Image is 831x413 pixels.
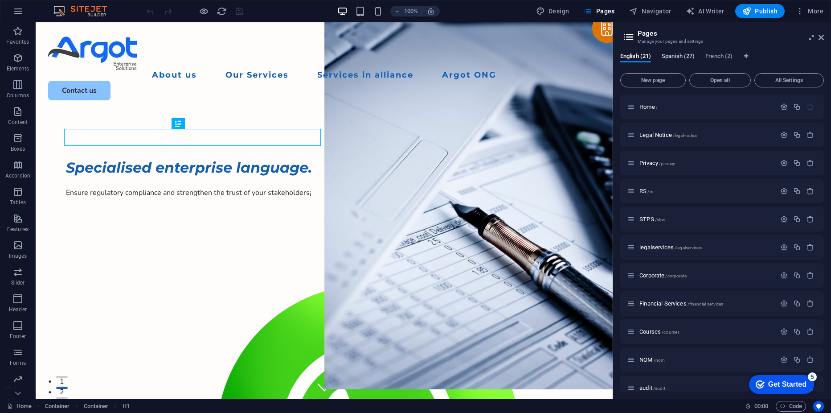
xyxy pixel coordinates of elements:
[638,37,806,45] h3: Manage your pages and settings
[780,300,788,307] div: Settings
[761,403,762,409] span: :
[682,4,728,18] button: AI Writer
[9,306,27,313] p: Header
[637,132,776,138] div: Legal Notice/legal-notice
[653,386,665,391] span: /audit
[742,7,778,16] span: Publish
[427,7,435,15] i: On resize automatically adjust zoom level to fit chosen device.
[217,6,227,17] i: Reload page
[637,104,776,110] div: Home/
[620,51,651,63] span: English (21)
[688,301,724,306] span: /financial-services
[735,4,785,18] button: Publish
[639,356,665,363] span: Click to open page
[793,159,801,167] div: Duplicate
[7,92,29,99] p: Columns
[5,172,30,179] p: Accordion
[7,65,29,72] p: Elements
[662,51,695,63] span: Spanish (27)
[637,273,776,278] div: Corporate/corporate
[792,4,827,18] button: More
[5,386,30,393] p: Marketing
[795,7,823,16] span: More
[780,272,788,279] div: Settings
[806,103,814,111] div: The startpage cannot be deleted
[637,244,776,250] div: legalservices/legalservices
[806,356,814,363] div: Remove
[390,6,422,17] button: 100%
[793,300,801,307] div: Duplicate
[626,4,675,18] button: Navigator
[754,401,768,412] span: 00 00
[793,244,801,251] div: Duplicate
[780,401,802,412] span: Code
[659,161,675,166] span: /privacy
[806,300,814,307] div: Remove
[536,7,569,16] span: Design
[705,51,733,63] span: French (2)
[758,78,820,83] span: All Settings
[806,328,814,335] div: Remove
[637,357,776,363] div: NOM/nom
[24,10,62,18] div: Get Started
[639,328,680,335] span: Click to open page
[10,333,26,340] p: Footer
[20,354,32,356] button: 1
[793,215,801,223] div: Duplicate
[780,215,788,223] div: Settings
[629,7,671,16] span: Navigator
[639,384,665,391] span: Click to open page
[5,4,70,23] div: Get Started 5 items remaining, 0% complete
[806,131,814,139] div: Remove
[637,301,776,306] div: Financial Services/financial-services
[637,188,776,194] div: RS/rs
[662,330,680,335] span: /courses
[780,103,788,111] div: Settings
[654,358,665,363] span: /nom
[639,160,675,166] span: Click to open page
[780,328,788,335] div: Settings
[639,300,723,307] span: Click to open page
[9,252,27,260] p: Images
[45,401,130,412] nav: breadcrumb
[580,4,618,18] button: Pages
[639,216,665,223] span: Click to open page
[11,279,25,286] p: Slider
[806,215,814,223] div: Remove
[11,145,25,153] p: Boxes
[637,160,776,166] div: Privacy/privacy
[639,103,658,110] span: Click to open page
[624,78,682,83] span: New page
[639,272,687,279] span: Click to open page
[45,401,70,412] span: Click to select. Double-click to edit
[806,244,814,251] div: Remove
[84,401,109,412] span: Click to select. Double-click to edit
[675,245,702,250] span: /legalservices
[583,7,614,16] span: Pages
[20,364,32,367] button: 2
[64,2,73,11] div: 5
[776,401,806,412] button: Code
[10,359,26,367] p: Forms
[216,6,227,17] button: reload
[51,6,118,17] img: Editor Logo
[689,73,751,87] button: Open all
[7,226,29,233] p: Features
[793,356,801,363] div: Duplicate
[780,356,788,363] div: Settings
[7,401,32,412] a: Click to cancel selection. Double-click to open Pages
[639,244,702,251] span: Click to open page
[20,375,32,377] button: 3
[813,401,824,412] button: Usercentrics
[780,244,788,251] div: Settings
[780,187,788,195] div: Settings
[693,78,747,83] span: Open all
[745,401,769,412] h6: Session time
[754,73,824,87] button: All Settings
[793,103,801,111] div: Duplicate
[637,216,776,222] div: STPS/stps
[686,7,725,16] span: AI Writer
[620,73,686,87] button: New page
[673,133,698,138] span: /legal-notice
[793,131,801,139] div: Duplicate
